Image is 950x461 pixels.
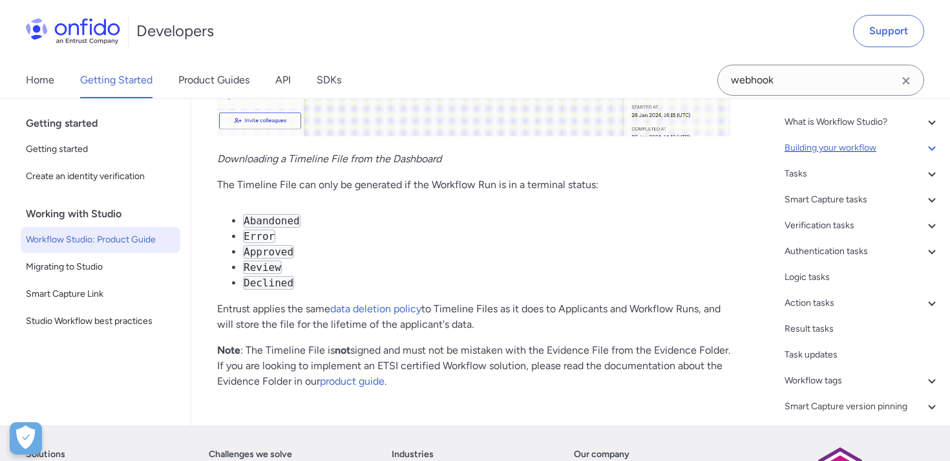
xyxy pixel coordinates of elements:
a: Create an identity verification [21,164,180,189]
em: Downloading a Timeline File from the Dashboard [217,153,441,165]
div: Working with Studio [26,201,185,227]
a: Task updates [785,347,940,363]
span: Getting started [26,142,175,157]
a: Smart Capture tasks [785,192,940,208]
a: SDKs [317,62,341,98]
a: Result tasks [785,321,940,337]
code: Review [243,261,282,274]
img: Onfido Logo [26,18,120,44]
h1: Developers [136,21,214,41]
strong: not [335,344,350,356]
a: Workflow tags [785,373,940,389]
a: Verification tasks [785,218,940,233]
p: : The Timeline File is signed and must not be mistaken with the Evidence File from the Evidence F... [217,343,730,389]
p: The Timeline File can only be generated if the Workflow Run is in a terminal status: [217,177,730,193]
a: Home [26,62,54,98]
a: Authentication tasks [785,244,940,259]
a: Tasks [785,166,940,182]
span: Create an identity verification [26,169,175,184]
a: Logic tasks [785,270,940,285]
a: data deletion policy [330,303,421,315]
a: Getting Started [80,62,153,98]
a: API [275,62,291,98]
p: Entrust applies the same to Timeline Files as it does to Applicants and Workflow Runs, and will s... [217,301,730,332]
input: Onfido search input field [717,65,924,96]
code: Approved [243,245,294,259]
a: Support [853,15,924,47]
a: Migrating to Studio [21,254,180,280]
a: Action tasks [785,295,940,311]
code: Declined [243,276,294,290]
code: Abandoned [243,214,301,228]
svg: Clear search field button [898,73,914,89]
div: Getting started [26,111,185,136]
a: Smart Capture Link [21,281,180,307]
strong: Note [217,344,240,356]
a: Workflow Studio: Product Guide [21,227,180,253]
span: Studio Workflow best practices [26,314,175,329]
span: Smart Capture Link [26,286,175,302]
code: Error [243,230,275,243]
a: Studio Workflow best practices [21,308,180,334]
a: Getting started [21,136,180,162]
button: Open Preferences [10,422,42,455]
span: Workflow Studio: Product Guide [26,232,175,248]
a: Smart Capture version pinning [785,399,940,414]
a: Product Guides [178,62,249,98]
div: Cookie Preferences [10,422,42,455]
a: What is Workflow Studio? [785,114,940,130]
a: Building your workflow [785,140,940,156]
span: Migrating to Studio [26,259,175,275]
a: product guide [320,375,385,387]
a: Workflow Input Data [785,425,940,440]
